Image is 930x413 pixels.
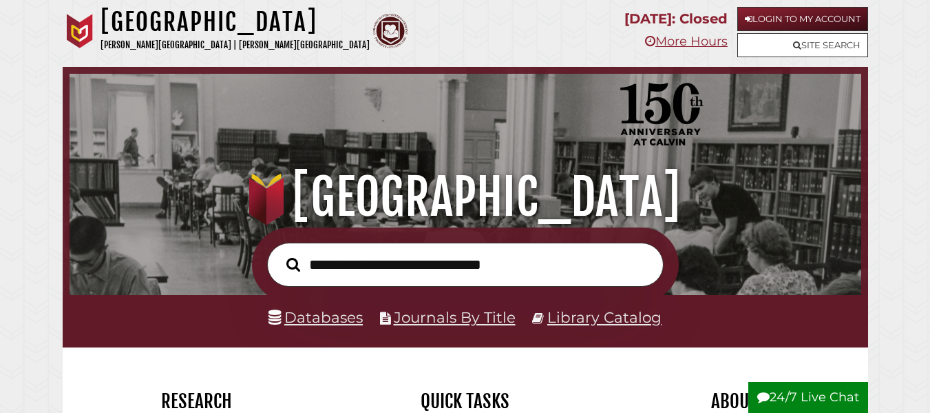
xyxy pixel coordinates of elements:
a: Login to My Account [737,7,868,31]
a: Library Catalog [547,308,662,326]
img: Calvin University [63,14,97,48]
p: [PERSON_NAME][GEOGRAPHIC_DATA] | [PERSON_NAME][GEOGRAPHIC_DATA] [101,37,370,53]
h1: [GEOGRAPHIC_DATA] [83,167,847,228]
img: Calvin Theological Seminary [373,14,408,48]
h2: Research [73,390,321,413]
h2: About [610,390,858,413]
i: Search [286,257,300,272]
a: Databases [268,308,363,326]
a: Journals By Title [394,308,516,326]
p: [DATE]: Closed [624,7,728,31]
a: Site Search [737,33,868,57]
h2: Quick Tasks [341,390,589,413]
h1: [GEOGRAPHIC_DATA] [101,7,370,37]
a: More Hours [645,34,728,49]
button: Search [279,254,307,275]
